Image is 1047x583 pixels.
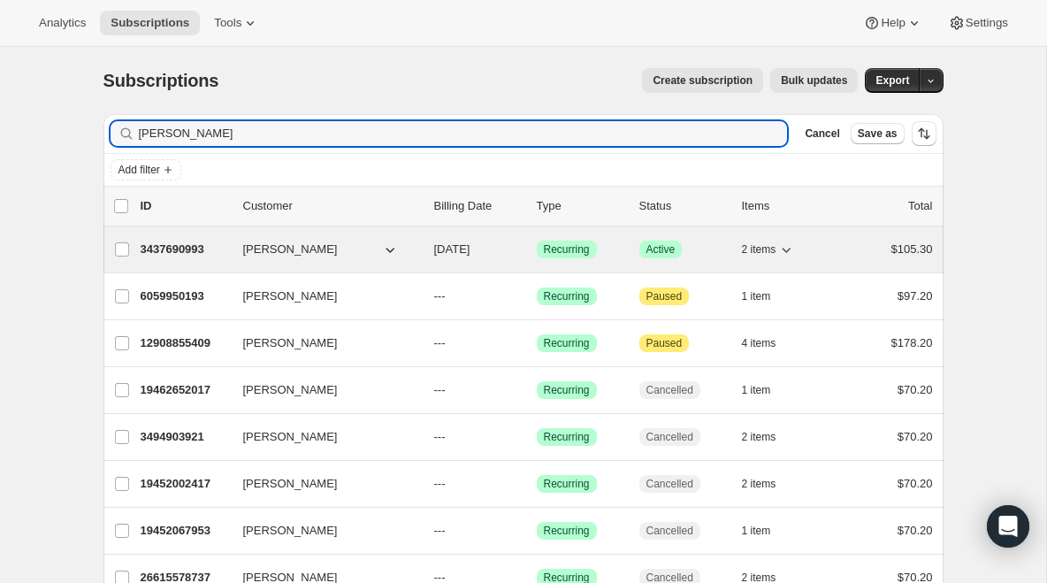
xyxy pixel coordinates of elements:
[434,383,446,396] span: ---
[742,242,776,257] span: 2 items
[898,383,933,396] span: $70.20
[646,336,683,350] span: Paused
[243,334,338,352] span: [PERSON_NAME]
[544,477,590,491] span: Recurring
[141,475,229,493] p: 19452002417
[243,522,338,540] span: [PERSON_NAME]
[742,284,791,309] button: 1 item
[141,197,933,215] div: IDCustomerBilling DateTypeStatusItemsTotal
[742,524,771,538] span: 1 item
[233,376,409,404] button: [PERSON_NAME]
[141,522,229,540] p: 19452067953
[243,428,338,446] span: [PERSON_NAME]
[881,16,905,30] span: Help
[898,430,933,443] span: $70.20
[434,477,446,490] span: ---
[781,73,847,88] span: Bulk updates
[891,242,933,256] span: $105.30
[544,383,590,397] span: Recurring
[937,11,1019,35] button: Settings
[544,242,590,257] span: Recurring
[141,237,933,262] div: 3437690993[PERSON_NAME][DATE]SuccessRecurringSuccessActive2 items$105.30
[544,524,590,538] span: Recurring
[243,381,338,399] span: [PERSON_NAME]
[875,73,909,88] span: Export
[858,127,898,141] span: Save as
[434,197,523,215] p: Billing Date
[233,282,409,311] button: [PERSON_NAME]
[233,517,409,545] button: [PERSON_NAME]
[39,16,86,30] span: Analytics
[898,289,933,303] span: $97.20
[742,472,796,496] button: 2 items
[742,336,776,350] span: 4 items
[141,241,229,258] p: 3437690993
[243,197,420,215] p: Customer
[111,159,181,180] button: Add filter
[898,477,933,490] span: $70.20
[742,430,776,444] span: 2 items
[851,123,905,144] button: Save as
[742,197,830,215] div: Items
[434,242,470,256] span: [DATE]
[742,425,796,449] button: 2 items
[141,288,229,305] p: 6059950193
[434,430,446,443] span: ---
[966,16,1008,30] span: Settings
[642,68,763,93] button: Create subscription
[141,284,933,309] div: 6059950193[PERSON_NAME]---SuccessRecurringAttentionPaused1 item$97.20
[141,334,229,352] p: 12908855409
[434,336,446,349] span: ---
[742,518,791,543] button: 1 item
[544,289,590,303] span: Recurring
[141,428,229,446] p: 3494903921
[912,121,936,146] button: Sort the results
[742,383,771,397] span: 1 item
[742,331,796,356] button: 4 items
[742,237,796,262] button: 2 items
[898,524,933,537] span: $70.20
[141,425,933,449] div: 3494903921[PERSON_NAME]---SuccessRecurringCancelled2 items$70.20
[100,11,200,35] button: Subscriptions
[865,68,920,93] button: Export
[770,68,858,93] button: Bulk updates
[742,378,791,403] button: 1 item
[891,336,933,349] span: $178.20
[28,11,96,35] button: Analytics
[434,524,446,537] span: ---
[646,242,676,257] span: Active
[111,16,189,30] span: Subscriptions
[243,241,338,258] span: [PERSON_NAME]
[214,16,241,30] span: Tools
[742,289,771,303] span: 1 item
[646,430,693,444] span: Cancelled
[653,73,753,88] span: Create subscription
[987,505,1029,548] div: Open Intercom Messenger
[203,11,270,35] button: Tools
[537,197,625,215] div: Type
[233,235,409,264] button: [PERSON_NAME]
[544,430,590,444] span: Recurring
[434,289,446,303] span: ---
[103,71,219,90] span: Subscriptions
[908,197,932,215] p: Total
[646,524,693,538] span: Cancelled
[639,197,728,215] p: Status
[742,477,776,491] span: 2 items
[141,378,933,403] div: 19462652017[PERSON_NAME]---SuccessRecurringCancelled1 item$70.20
[646,289,683,303] span: Paused
[852,11,933,35] button: Help
[141,381,229,399] p: 19462652017
[141,518,933,543] div: 19452067953[PERSON_NAME]---SuccessRecurringCancelled1 item$70.20
[798,123,846,144] button: Cancel
[233,470,409,498] button: [PERSON_NAME]
[243,475,338,493] span: [PERSON_NAME]
[233,329,409,357] button: [PERSON_NAME]
[141,472,933,496] div: 19452002417[PERSON_NAME]---SuccessRecurringCancelled2 items$70.20
[139,121,788,146] input: Filter subscribers
[243,288,338,305] span: [PERSON_NAME]
[805,127,839,141] span: Cancel
[646,383,693,397] span: Cancelled
[141,197,229,215] p: ID
[233,423,409,451] button: [PERSON_NAME]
